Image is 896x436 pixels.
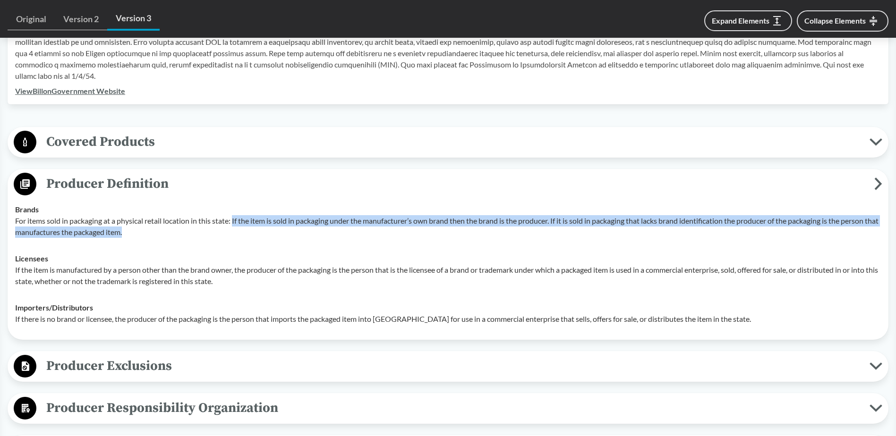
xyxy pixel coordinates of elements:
button: Producer Exclusions [11,354,885,378]
a: Original [8,8,55,30]
p: For items sold in packaging at a physical retail location in this state: If the item is sold in p... [15,215,881,238]
strong: Brands [15,205,39,214]
button: Producer Responsibility Organization [11,396,885,420]
span: Producer Responsibility Organization [36,397,870,419]
strong: Importers/​Distributors [15,303,93,312]
p: If there is no brand or licensee, the producer of the packaging is the person that imports the pa... [15,313,881,325]
button: Collapse Elements [797,10,888,32]
strong: Licensees [15,254,48,263]
span: Producer Definition [36,173,874,194]
p: If the item is manufactured by a person other than the brand owner, the producer of the packaging... [15,264,881,287]
button: Covered Products [11,130,885,154]
button: Expand Elements [704,10,792,31]
span: Covered Products [36,131,870,152]
a: ViewBillonGovernment Website [15,86,125,95]
span: Producer Exclusions [36,355,870,377]
p: Loremi Dolor Sitame Cons 072 adi elitseddoe te inc utlaboree do mag 5214 Aliquae Adminim. Ven qui... [15,25,881,82]
a: Version 2 [55,8,107,30]
a: Version 3 [107,8,160,31]
button: Producer Definition [11,172,885,196]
